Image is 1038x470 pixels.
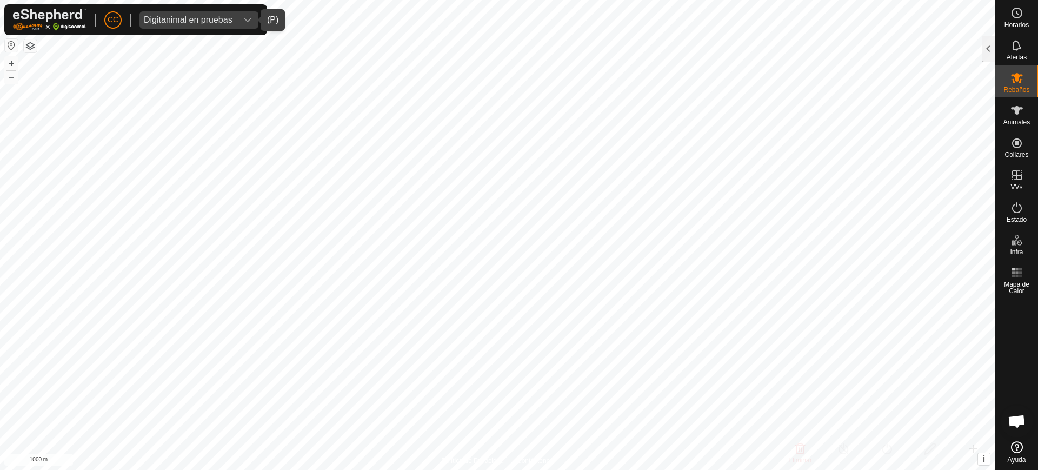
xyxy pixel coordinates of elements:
span: Ayuda [1008,456,1026,463]
span: Rebaños [1003,87,1029,93]
span: Alertas [1007,54,1027,61]
span: Animales [1003,119,1030,125]
button: Restablecer Mapa [5,39,18,52]
button: – [5,71,18,84]
span: i [983,454,985,464]
button: + [5,57,18,70]
span: VVs [1010,184,1022,190]
a: Contáctenos [517,456,553,466]
div: dropdown trigger [237,11,258,29]
span: Collares [1004,151,1028,158]
img: Logo Gallagher [13,9,86,31]
span: Digitanimal en pruebas [139,11,237,29]
span: Horarios [1004,22,1029,28]
div: Chat abierto [1001,405,1033,438]
span: CC [108,14,118,25]
a: Política de Privacidad [442,456,504,466]
div: Digitanimal en pruebas [144,16,232,24]
span: Estado [1007,216,1027,223]
a: Ayuda [995,437,1038,467]
button: Capas del Mapa [24,39,37,52]
span: Mapa de Calor [998,281,1035,294]
button: i [978,453,990,465]
span: Infra [1010,249,1023,255]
